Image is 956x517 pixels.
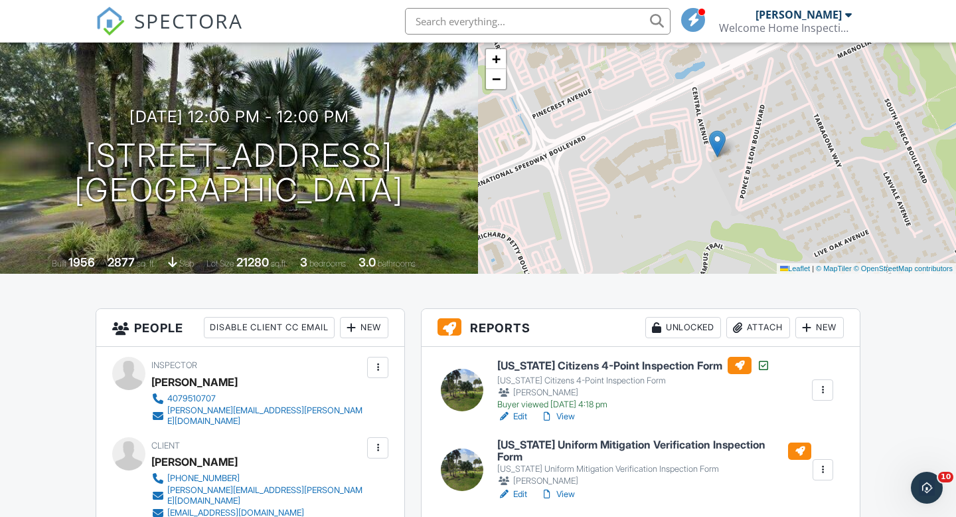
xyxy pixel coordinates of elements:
div: 3 [300,255,307,269]
div: 21280 [236,255,269,269]
a: [PERSON_NAME][EMAIL_ADDRESS][PERSON_NAME][DOMAIN_NAME] [151,405,364,427]
div: [PERSON_NAME] [497,386,770,399]
h3: [DATE] 12:00 pm - 12:00 pm [129,108,349,126]
a: 4079510707 [151,392,364,405]
div: [US_STATE] Uniform Mitigation Verification Inspection Form [497,464,811,474]
a: [US_STATE] Uniform Mitigation Verification Inspection Form [US_STATE] Uniform Mitigation Verifica... [497,439,811,488]
div: Attach [726,317,790,338]
a: Leaflet [780,264,810,272]
span: Inspector [151,360,197,370]
span: SPECTORA [134,7,243,35]
a: Edit [497,488,527,501]
a: Zoom in [486,49,506,69]
div: Welcome Home Inspections, LLC [719,21,852,35]
div: 2877 [108,255,135,269]
h1: [STREET_ADDRESS] [GEOGRAPHIC_DATA] [74,138,404,209]
div: [PHONE_NUMBER] [167,473,240,484]
div: Buyer viewed [DATE] 4:18 pm [497,399,770,410]
div: 1956 [68,255,95,269]
div: New [795,317,844,338]
div: [US_STATE] Citizens 4-Point Inspection Form [497,375,770,386]
a: View [540,410,575,423]
div: [PERSON_NAME] [756,8,842,21]
a: Zoom out [486,69,506,89]
span: bathrooms [378,258,416,268]
span: 10 [938,472,953,482]
input: Search everything... [405,8,671,35]
span: − [492,70,501,87]
span: sq. ft. [137,258,155,268]
a: © MapTiler [816,264,852,272]
div: New [340,317,388,338]
a: [US_STATE] Citizens 4-Point Inspection Form [US_STATE] Citizens 4-Point Inspection Form [PERSON_N... [497,357,770,410]
div: [PERSON_NAME][EMAIL_ADDRESS][PERSON_NAME][DOMAIN_NAME] [167,405,364,427]
img: The Best Home Inspection Software - Spectora [96,7,125,36]
h3: Reports [422,309,860,347]
div: [PERSON_NAME] [151,452,238,472]
iframe: Intercom live chat [911,472,943,504]
div: 3.0 [358,255,376,269]
div: [PERSON_NAME][EMAIL_ADDRESS][PERSON_NAME][DOMAIN_NAME] [167,485,364,506]
h3: People [96,309,404,347]
a: SPECTORA [96,18,243,46]
a: [PHONE_NUMBER] [151,472,364,485]
img: Marker [709,130,726,157]
span: bedrooms [309,258,346,268]
span: Built [52,258,66,268]
a: View [540,488,575,501]
span: Client [151,441,180,451]
span: | [812,264,814,272]
span: slab [179,258,194,268]
h6: [US_STATE] Citizens 4-Point Inspection Form [497,357,770,374]
a: [PERSON_NAME][EMAIL_ADDRESS][PERSON_NAME][DOMAIN_NAME] [151,485,364,506]
span: sq.ft. [271,258,287,268]
span: Lot Size [206,258,234,268]
a: © OpenStreetMap contributors [854,264,953,272]
div: Disable Client CC Email [204,317,335,338]
div: [PERSON_NAME] [497,474,811,488]
span: + [492,51,501,67]
a: Edit [497,410,527,423]
div: 4079510707 [167,393,216,404]
div: Unlocked [645,317,721,338]
div: [PERSON_NAME] [151,372,238,392]
h6: [US_STATE] Uniform Mitigation Verification Inspection Form [497,439,811,463]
